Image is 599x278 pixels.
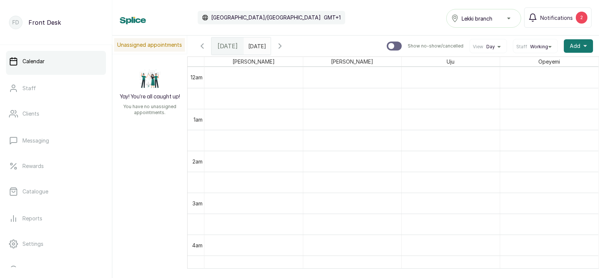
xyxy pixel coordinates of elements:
p: [GEOGRAPHIC_DATA]/[GEOGRAPHIC_DATA] [211,14,321,21]
a: Staff [6,78,106,99]
button: ViewDay [473,44,504,50]
a: Settings [6,233,106,254]
p: Front Desk [28,18,61,27]
p: Calendar [22,58,45,65]
span: [DATE] [218,42,238,51]
span: Working [530,44,548,50]
p: GMT+1 [324,14,341,21]
p: Rewards [22,162,44,170]
div: [DATE] [212,37,244,55]
p: You have no unassigned appointments. [117,104,183,116]
p: Reports [22,215,42,222]
p: Staff [22,85,36,92]
p: Unassigned appointments [114,38,185,52]
div: 1am [192,116,204,123]
a: Rewards [6,156,106,177]
p: FD [12,19,19,26]
button: Lekki branch [446,9,521,28]
span: [PERSON_NAME] [329,57,375,66]
span: View [473,44,483,50]
a: Clients [6,103,106,124]
span: Staff [516,44,527,50]
p: Show no-show/cancelled [408,43,463,49]
span: [PERSON_NAME] [231,57,276,66]
div: 4am [191,241,204,249]
p: Clients [22,110,39,117]
span: Notifications [540,14,573,22]
a: Calendar [6,51,106,72]
span: Opeyemi [537,57,562,66]
p: Catalogue [22,188,48,195]
div: 2am [191,158,204,165]
button: StaffWorking [516,44,554,50]
a: Messaging [6,130,106,151]
p: Messaging [22,137,49,144]
p: Settings [22,240,43,248]
button: Notifications2 [524,7,592,28]
p: Support [22,266,43,273]
span: Uju [445,57,456,66]
span: Add [570,42,580,50]
h2: Yay! You’re all caught up! [120,93,180,101]
a: Reports [6,208,106,229]
span: Day [486,44,495,50]
div: 3am [191,199,204,207]
span: Lekki branch [462,15,492,22]
a: Catalogue [6,181,106,202]
div: 2 [576,12,587,24]
button: Add [564,39,593,53]
div: 12am [189,73,204,81]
